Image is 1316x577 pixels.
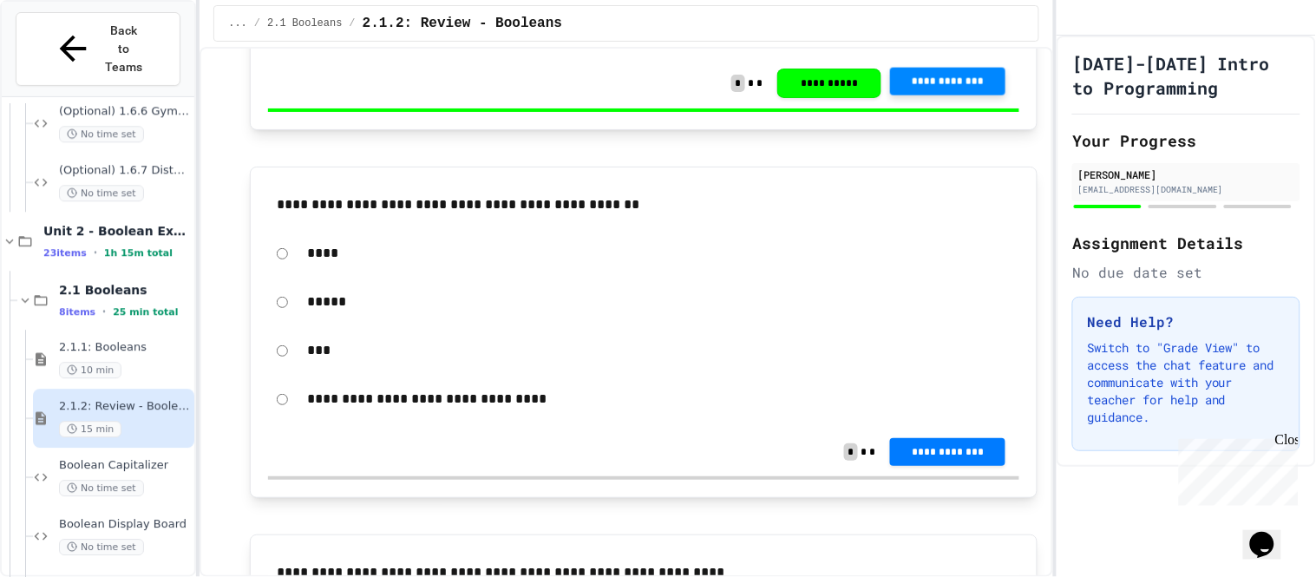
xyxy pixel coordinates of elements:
span: (Optional) 1.6.6 Gym Membership Calculator [59,104,191,119]
span: Boolean Capitalizer [59,458,191,473]
span: 2.1 Booleans [267,16,342,30]
span: • [102,305,106,318]
div: No due date set [1072,262,1300,283]
iframe: chat widget [1172,432,1299,506]
span: 10 min [59,362,121,378]
span: 25 min total [113,306,178,318]
span: 2.1.2: Review - Booleans [59,399,191,414]
h2: Your Progress [1072,128,1300,153]
span: 2.1.1: Booleans [59,340,191,355]
span: No time set [59,480,144,496]
span: No time set [59,185,144,201]
span: 2.1 Booleans [59,282,191,298]
span: Unit 2 - Boolean Expressions and If Statements [43,223,191,239]
span: 2.1.2: Review - Booleans [363,13,562,34]
span: 15 min [59,421,121,437]
span: / [254,16,260,30]
span: (Optional) 1.6.7 Distance Calculator [59,163,191,178]
h3: Need Help? [1087,311,1286,332]
div: [PERSON_NAME] [1077,167,1295,182]
span: Boolean Display Board [59,517,191,532]
span: ... [228,16,247,30]
div: [EMAIL_ADDRESS][DOMAIN_NAME] [1077,183,1295,196]
span: 1h 15m total [104,247,173,259]
span: • [94,246,97,259]
span: 8 items [59,306,95,318]
span: 23 items [43,247,87,259]
span: No time set [59,126,144,142]
span: No time set [59,539,144,555]
h1: [DATE]-[DATE] Intro to Programming [1072,51,1300,100]
span: Back to Teams [103,22,144,76]
p: Switch to "Grade View" to access the chat feature and communicate with your teacher for help and ... [1087,339,1286,426]
h2: Assignment Details [1072,231,1300,255]
span: / [350,16,356,30]
div: Chat with us now!Close [7,7,120,110]
iframe: chat widget [1243,508,1299,560]
button: Back to Teams [16,12,180,86]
